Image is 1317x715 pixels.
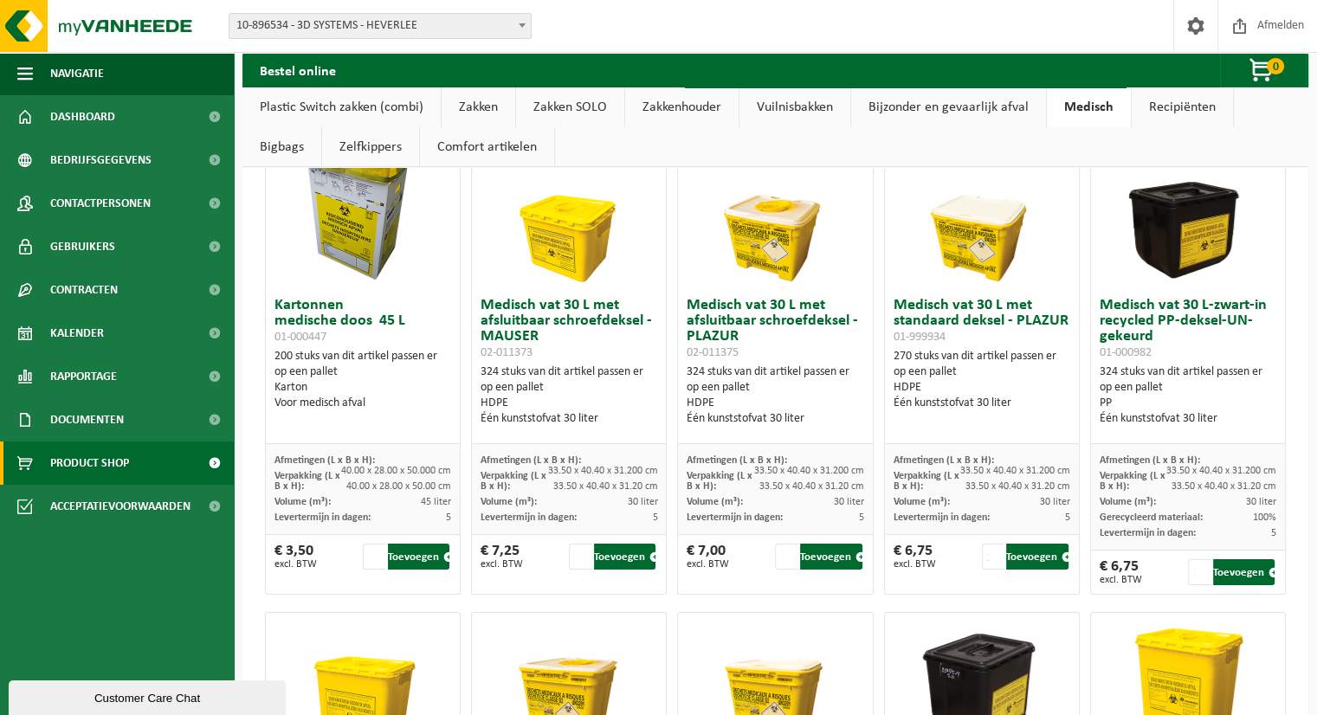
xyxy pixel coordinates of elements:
h2: Bestel online [242,53,353,87]
img: 01-999934 [895,116,1068,289]
span: 33.50 x 40.40 x 31.20 cm [965,481,1070,492]
div: Één kunststofvat 30 liter [1100,411,1276,427]
span: Acceptatievoorwaarden [50,485,190,528]
div: HDPE [687,396,863,411]
span: Rapportage [50,355,117,398]
div: 200 stuks van dit artikel passen er op een pallet [274,349,451,411]
span: 40.00 x 28.00 x 50.000 cm [341,466,451,476]
span: Verpakking (L x B x H): [481,471,546,492]
a: Zakken SOLO [516,87,624,127]
span: Afmetingen (L x B x H): [1100,455,1200,466]
iframe: chat widget [9,677,289,715]
div: € 7,00 [687,544,729,570]
span: 02-011373 [481,346,533,359]
a: Comfort artikelen [420,127,554,167]
span: Gerecycleerd materiaal: [1100,512,1203,523]
img: 01-000447 [276,116,449,289]
span: 33.50 x 40.40 x 31.200 cm [1166,466,1276,476]
span: Volume (m³): [274,497,331,507]
a: Bigbags [242,127,321,167]
div: € 6,75 [894,544,936,570]
img: 02-011375 [688,116,862,289]
span: 5 [446,512,451,523]
a: Zakkenhouder [625,87,739,127]
div: € 3,50 [274,544,317,570]
span: Afmetingen (L x B x H): [894,455,994,466]
span: Afmetingen (L x B x H): [481,455,581,466]
button: 0 [1220,53,1307,87]
span: Levertermijn in dagen: [894,512,990,523]
h3: Medisch vat 30 L met afsluitbaar schroefdeksel - PLAZUR [687,298,863,360]
button: Toevoegen [388,544,449,570]
a: Vuilnisbakken [739,87,850,127]
span: Afmetingen (L x B x H): [687,455,787,466]
span: Verpakking (L x B x H): [1100,471,1165,492]
span: Verpakking (L x B x H): [687,471,752,492]
span: 33.50 x 40.40 x 31.200 cm [547,466,657,476]
h3: Medisch vat 30 L met standaard deksel - PLAZUR [894,298,1070,345]
span: Kalender [50,312,104,355]
span: 30 liter [1246,497,1276,507]
span: excl. BTW [481,559,523,570]
span: Dashboard [50,95,115,138]
span: 5 [652,512,657,523]
span: 33.50 x 40.40 x 31.20 cm [759,481,864,492]
a: Zakken [442,87,515,127]
span: Gebruikers [50,225,115,268]
span: 10-896534 - 3D SYSTEMS - HEVERLEE [229,13,532,39]
span: Product Shop [50,441,129,485]
span: 10-896534 - 3D SYSTEMS - HEVERLEE [229,14,531,38]
span: Navigatie [50,52,104,95]
span: 30 liter [834,497,864,507]
span: 33.50 x 40.40 x 31.20 cm [1172,481,1276,492]
span: 45 liter [421,497,451,507]
span: 0 [1267,58,1284,74]
span: Verpakking (L x B x H): [274,471,340,492]
img: 02-011373 [482,116,655,289]
span: 5 [859,512,864,523]
span: 100% [1253,512,1276,523]
span: excl. BTW [1100,575,1142,585]
a: Recipiënten [1132,87,1233,127]
span: 01-000447 [274,331,326,344]
div: Één kunststofvat 30 liter [687,411,863,427]
input: 1 [363,544,386,570]
div: HDPE [481,396,657,411]
span: 5 [1271,528,1276,538]
button: Toevoegen [800,544,862,570]
button: Toevoegen [1006,544,1068,570]
span: Levertermijn in dagen: [1100,528,1196,538]
span: 33.50 x 40.40 x 31.200 cm [754,466,864,476]
div: 324 stuks van dit artikel passen er op een pallet [481,364,657,427]
span: Levertermijn in dagen: [687,512,783,523]
input: 1 [1188,559,1211,585]
button: Toevoegen [1213,559,1275,585]
div: 270 stuks van dit artikel passen er op een pallet [894,349,1070,411]
a: Bijzonder en gevaarlijk afval [851,87,1046,127]
span: Afmetingen (L x B x H): [274,455,375,466]
div: PP [1100,396,1276,411]
h3: Medisch vat 30 L met afsluitbaar schroefdeksel - MAUSER [481,298,657,360]
span: Volume (m³): [687,497,743,507]
div: Één kunststofvat 30 liter [894,396,1070,411]
h3: Medisch vat 30 L-zwart-in recycled PP-deksel-UN-gekeurd [1100,298,1276,360]
span: Volume (m³): [894,497,950,507]
input: 1 [982,544,1005,570]
div: Karton [274,380,451,396]
span: Bedrijfsgegevens [50,138,152,182]
img: 01-000982 [1101,116,1275,289]
span: 02-011375 [687,346,739,359]
div: € 7,25 [481,544,523,570]
span: Contactpersonen [50,182,151,225]
span: 33.50 x 40.40 x 31.200 cm [960,466,1070,476]
input: 1 [775,544,798,570]
div: HDPE [894,380,1070,396]
span: 01-999934 [894,331,946,344]
span: Verpakking (L x B x H): [894,471,959,492]
span: excl. BTW [894,559,936,570]
span: 30 liter [1040,497,1070,507]
div: 324 stuks van dit artikel passen er op een pallet [687,364,863,427]
div: Één kunststofvat 30 liter [481,411,657,427]
span: Levertermijn in dagen: [274,512,371,523]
